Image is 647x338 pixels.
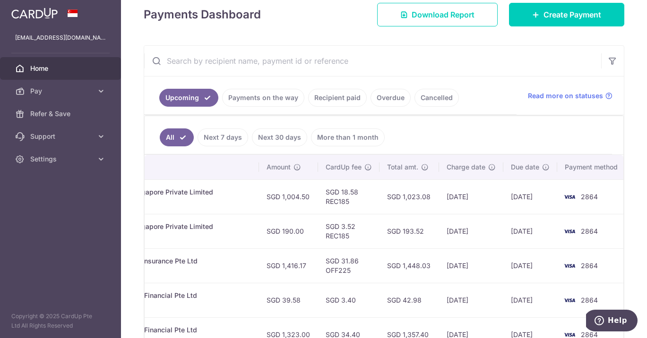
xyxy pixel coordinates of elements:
div: Insurance. Liberty Insurance Pte Ltd [84,256,251,266]
td: SGD 3.52 REC185 [318,214,380,248]
span: Create Payment [543,9,601,20]
th: Payment method [557,155,629,179]
td: [DATE] [503,283,557,317]
td: SGD 42.98 [380,283,439,317]
td: [DATE] [503,248,557,283]
img: Bank Card [560,260,579,271]
td: [DATE] [439,283,503,317]
a: Download Report [377,3,498,26]
td: [DATE] [439,179,503,214]
div: Insurance. AIA Singapore Private Limited [84,187,251,197]
a: More than 1 month [311,128,385,146]
div: Insurance. Singlife Financial Pte Ltd [84,291,251,300]
p: E236401787 [84,197,251,206]
td: SGD 18.58 REC185 [318,179,380,214]
a: Next 30 days [252,128,307,146]
img: Bank Card [560,295,579,306]
td: SGD 1,004.50 [259,179,318,214]
a: Read more on statuses [528,91,612,101]
span: CardUp fee [326,162,362,172]
td: [DATE] [503,179,557,214]
td: SGD 31.86 OFF225 [318,248,380,283]
a: Create Payment [509,3,624,26]
span: 2864 [581,193,598,201]
a: Cancelled [414,89,459,107]
td: SGD 1,023.08 [380,179,439,214]
span: 2864 [581,227,598,235]
img: CardUp [11,8,58,19]
td: SGD 3.40 [318,283,380,317]
span: Read more on statuses [528,91,603,101]
a: Recipient paid [308,89,367,107]
a: Overdue [371,89,411,107]
td: SGD 193.52 [380,214,439,248]
td: [DATE] [503,214,557,248]
img: Bank Card [560,226,579,237]
span: Download Report [412,9,474,20]
td: SGD 1,448.03 [380,248,439,283]
th: Payment details [76,155,259,179]
span: Due date [511,162,539,172]
iframe: Opens a widget where you can find more information [586,310,638,333]
h4: Payments Dashboard [144,6,261,23]
span: 2864 [581,262,598,270]
td: [DATE] [439,214,503,248]
span: Support [30,132,93,141]
span: Refer & Save [30,109,93,118]
span: Amount [267,162,291,172]
span: Home [30,64,93,73]
a: Payments on the way [222,89,304,107]
td: SGD 190.00 [259,214,318,248]
p: SD24V13114 [84,266,251,275]
a: Upcoming [159,89,218,107]
div: Insurance. AIA Singapore Private Limited [84,222,251,231]
p: H236401787 [84,231,251,241]
input: Search by recipient name, payment id or reference [144,46,601,76]
span: Total amt. [387,162,418,172]
a: All [160,128,194,146]
td: [DATE] [439,248,503,283]
span: Pay [30,86,93,96]
td: SGD 1,416.17 [259,248,318,283]
span: Charge date [447,162,485,172]
img: Bank Card [560,191,579,203]
td: SGD 39.58 [259,283,318,317]
span: Settings [30,154,93,164]
p: E7839190 [84,300,251,310]
p: [EMAIL_ADDRESS][DOMAIN_NAME] [15,33,106,42]
a: Next 7 days [198,128,248,146]
span: 2864 [581,296,598,304]
div: Insurance. Singlife Financial Pte Ltd [84,325,251,335]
